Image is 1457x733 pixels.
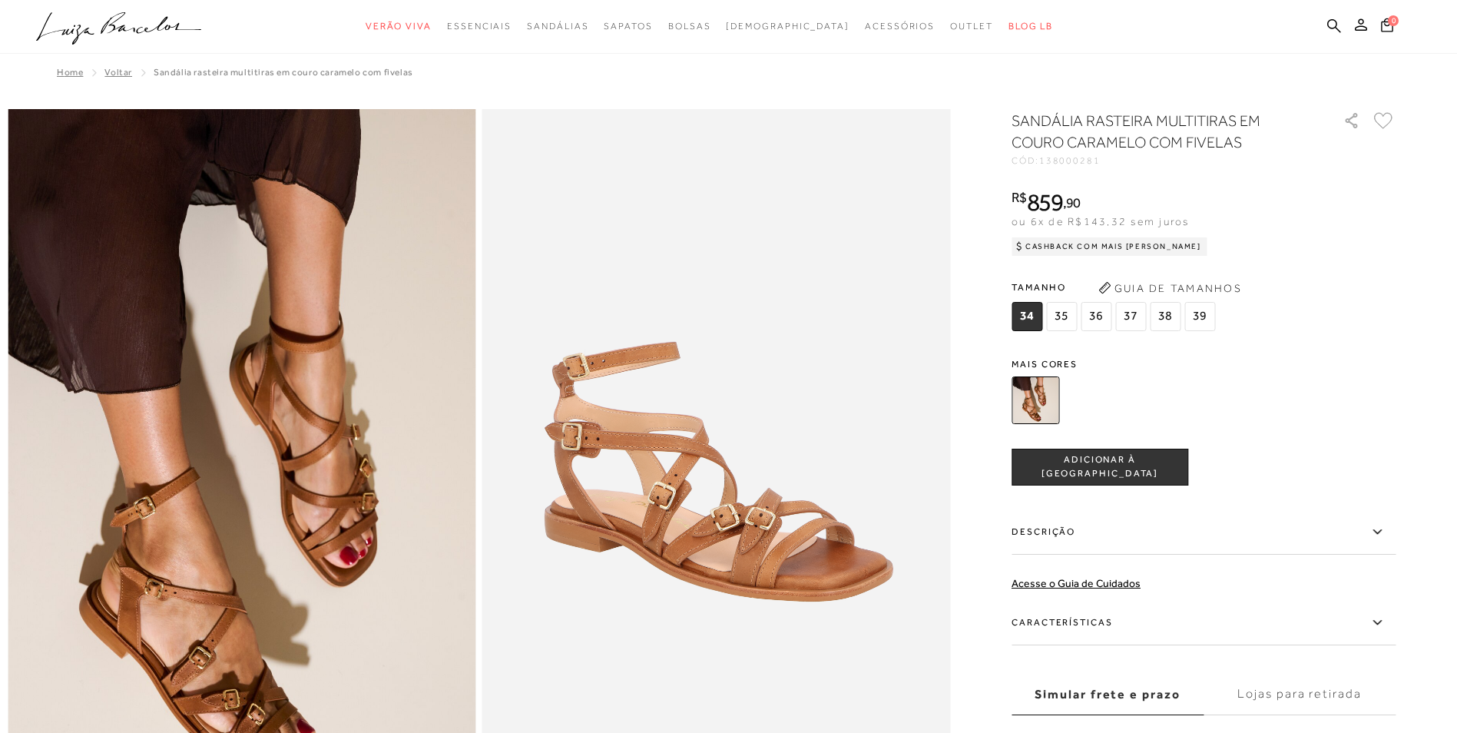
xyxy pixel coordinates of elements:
[1012,191,1027,204] i: R$
[604,12,652,41] a: noSubCategoriesText
[1008,12,1053,41] a: BLOG LB
[447,21,512,32] span: Essenciais
[668,12,711,41] a: noSubCategoriesText
[1046,302,1077,331] span: 35
[1012,110,1300,153] h1: SANDÁLIA RASTEIRA MULTITIRAS EM COURO CARAMELO COM FIVELAS
[1012,674,1204,715] label: Simular frete e prazo
[1012,215,1189,227] span: ou 6x de R$143,32 sem juros
[1008,21,1053,32] span: BLOG LB
[1039,155,1101,166] span: 138000281
[1204,674,1396,715] label: Lojas para retirada
[1012,449,1188,486] button: ADICIONAR À [GEOGRAPHIC_DATA]
[366,12,432,41] a: noSubCategoriesText
[1066,194,1081,211] span: 90
[1012,156,1319,165] div: CÓD:
[1012,360,1396,369] span: Mais cores
[1093,276,1247,300] button: Guia de Tamanhos
[726,12,849,41] a: noSubCategoriesText
[1012,276,1219,299] span: Tamanho
[1012,510,1396,555] label: Descrição
[1012,376,1059,424] img: SANDÁLIA RASTEIRA MULTITIRAS EM COURO CARAMELO COM FIVELAS
[1388,15,1399,26] span: 0
[950,12,993,41] a: noSubCategoriesText
[1115,302,1146,331] span: 37
[527,21,588,32] span: Sandálias
[668,21,711,32] span: Bolsas
[1012,601,1396,645] label: Características
[1012,453,1187,480] span: ADICIONAR À [GEOGRAPHIC_DATA]
[950,21,993,32] span: Outlet
[1012,302,1042,331] span: 34
[1012,237,1207,256] div: Cashback com Mais [PERSON_NAME]
[1184,302,1215,331] span: 39
[366,21,432,32] span: Verão Viva
[1081,302,1111,331] span: 36
[527,12,588,41] a: noSubCategoriesText
[1063,196,1081,210] i: ,
[604,21,652,32] span: Sapatos
[447,12,512,41] a: noSubCategoriesText
[1027,188,1063,216] span: 859
[154,67,413,78] span: SANDÁLIA RASTEIRA MULTITIRAS EM COURO CARAMELO COM FIVELAS
[1376,17,1398,38] button: 0
[726,21,849,32] span: [DEMOGRAPHIC_DATA]
[865,12,935,41] a: noSubCategoriesText
[57,67,83,78] a: Home
[104,67,132,78] a: Voltar
[1150,302,1181,331] span: 38
[865,21,935,32] span: Acessórios
[1012,577,1141,589] a: Acesse o Guia de Cuidados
